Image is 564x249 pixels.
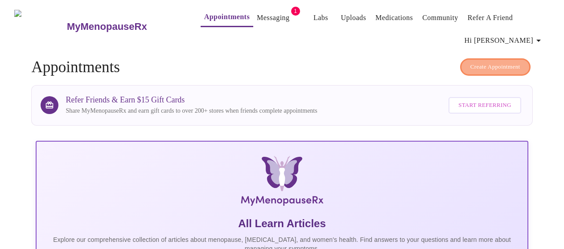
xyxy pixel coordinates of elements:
a: MyMenopauseRx [66,11,182,42]
button: Start Referring [449,97,521,114]
span: Hi [PERSON_NAME] [465,34,544,47]
button: Labs [307,9,335,27]
span: Create Appointment [470,62,520,72]
button: Messaging [253,9,293,27]
button: Hi [PERSON_NAME] [461,32,548,49]
p: Share MyMenopauseRx and earn gift cards to over 200+ stores when friends complete appointments [66,106,317,115]
span: 1 [291,7,300,16]
h3: Refer Friends & Earn $15 Gift Cards [66,95,317,105]
h4: Appointments [31,58,532,76]
h5: All Learn Articles [44,216,520,231]
button: Refer a Friend [464,9,517,27]
button: Create Appointment [460,58,531,76]
span: Start Referring [458,100,511,110]
h3: MyMenopauseRx [67,21,147,33]
a: Labs [313,12,328,24]
img: MyMenopauseRx Logo [118,156,446,209]
button: Medications [372,9,416,27]
img: MyMenopauseRx Logo [14,10,66,43]
a: Uploads [341,12,366,24]
button: Appointments [201,8,253,27]
a: Appointments [204,11,250,23]
a: Start Referring [446,93,523,118]
button: Community [419,9,462,27]
a: Messaging [257,12,289,24]
a: Medications [375,12,413,24]
a: Community [422,12,458,24]
a: Refer a Friend [468,12,513,24]
button: Uploads [338,9,370,27]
